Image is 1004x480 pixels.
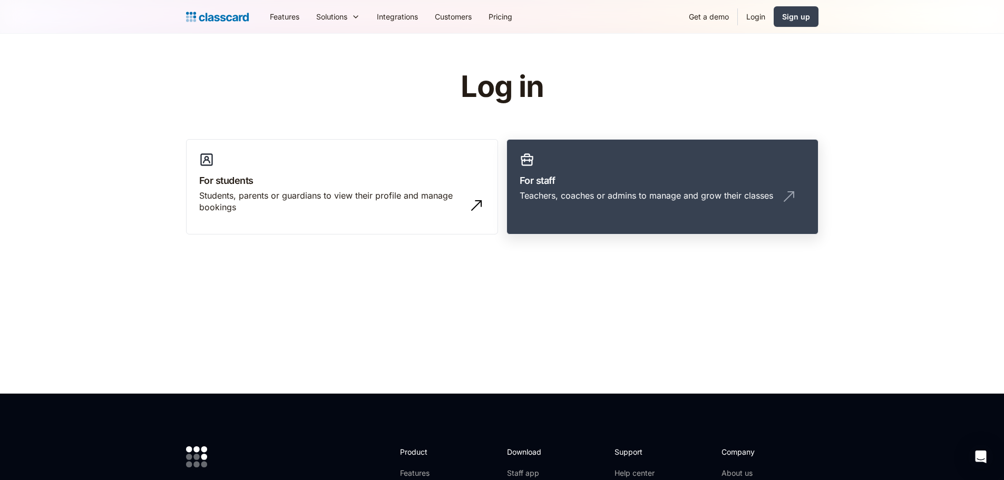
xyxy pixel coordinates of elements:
[186,139,498,235] a: For studentsStudents, parents or guardians to view their profile and manage bookings
[968,444,993,469] div: Open Intercom Messenger
[722,446,792,457] h2: Company
[722,468,792,478] a: About us
[615,468,657,478] a: Help center
[368,5,426,28] a: Integrations
[199,173,485,188] h3: For students
[774,6,818,27] a: Sign up
[520,173,805,188] h3: For staff
[782,11,810,22] div: Sign up
[335,71,669,103] h1: Log in
[507,468,550,478] a: Staff app
[308,5,368,28] div: Solutions
[507,446,550,457] h2: Download
[426,5,480,28] a: Customers
[261,5,308,28] a: Features
[506,139,818,235] a: For staffTeachers, coaches or admins to manage and grow their classes
[316,11,347,22] div: Solutions
[520,190,773,201] div: Teachers, coaches or admins to manage and grow their classes
[186,9,249,24] a: Logo
[680,5,737,28] a: Get a demo
[199,190,464,213] div: Students, parents or guardians to view their profile and manage bookings
[400,468,456,478] a: Features
[738,5,774,28] a: Login
[400,446,456,457] h2: Product
[615,446,657,457] h2: Support
[480,5,521,28] a: Pricing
